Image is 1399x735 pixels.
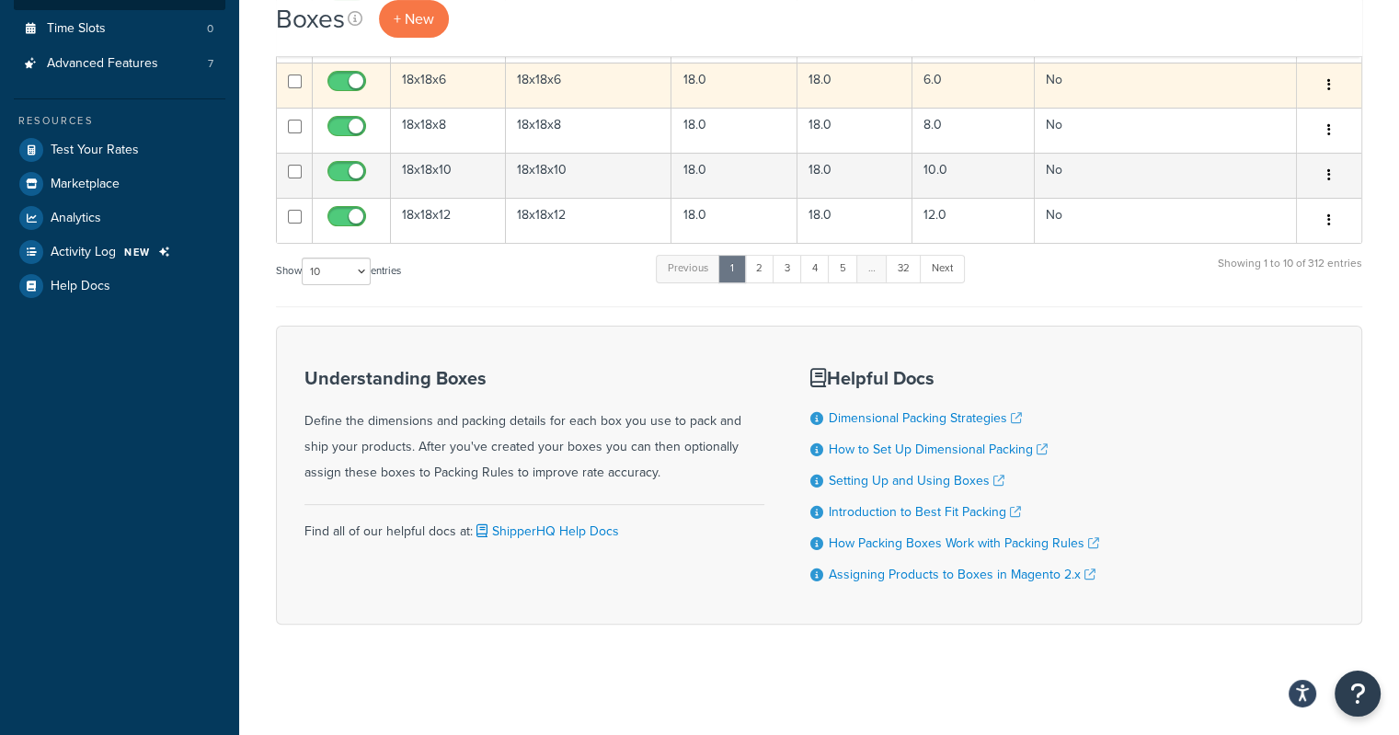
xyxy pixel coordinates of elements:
[302,258,371,285] select: Showentries
[912,153,1035,198] td: 10.0
[14,47,225,81] a: Advanced Features 7
[304,368,764,486] div: Define the dimensions and packing details for each box you use to pack and ship your products. Af...
[829,534,1099,553] a: How Packing Boxes Work with Packing Rules
[276,258,401,285] label: Show entries
[828,255,858,282] a: 5
[304,368,764,388] h3: Understanding Boxes
[391,198,506,243] td: 18x18x12
[797,153,912,198] td: 18.0
[391,63,506,108] td: 18x18x6
[14,133,225,167] a: Test Your Rates
[856,255,888,282] a: …
[671,198,797,243] td: 18.0
[656,255,720,282] a: Previous
[391,153,506,198] td: 18x18x10
[797,198,912,243] td: 18.0
[912,63,1035,108] td: 6.0
[1335,671,1381,717] button: Open Resource Center
[47,21,106,37] span: Time Slots
[14,235,225,269] li: Activity Log
[506,198,671,243] td: 18x18x12
[920,255,965,282] a: Next
[506,153,671,198] td: 18x18x10
[797,108,912,153] td: 18.0
[797,63,912,108] td: 18.0
[1035,108,1297,153] td: No
[810,368,1099,388] h3: Helpful Docs
[1035,198,1297,243] td: No
[829,502,1021,522] a: Introduction to Best Fit Packing
[276,1,345,37] h1: Boxes
[671,153,797,198] td: 18.0
[14,12,225,46] a: Time Slots 0
[51,177,120,192] span: Marketplace
[473,522,619,541] a: ShipperHQ Help Docs
[14,201,225,235] a: Analytics
[829,440,1048,459] a: How to Set Up Dimensional Packing
[304,504,764,545] div: Find all of our helpful docs at:
[671,63,797,108] td: 18.0
[829,471,1004,490] a: Setting Up and Using Boxes
[14,113,225,129] div: Resources
[829,565,1095,584] a: Assigning Products to Boxes in Magento 2.x
[51,279,110,294] span: Help Docs
[207,21,213,37] span: 0
[506,108,671,153] td: 18x18x8
[671,108,797,153] td: 18.0
[14,270,225,303] a: Help Docs
[1035,153,1297,198] td: No
[886,255,922,282] a: 32
[912,198,1035,243] td: 12.0
[1218,253,1362,293] div: Showing 1 to 10 of 312 entries
[744,255,774,282] a: 2
[506,63,671,108] td: 18x18x6
[47,56,158,72] span: Advanced Features
[1035,63,1297,108] td: No
[718,255,746,282] a: 1
[51,245,116,260] span: Activity Log
[51,211,101,226] span: Analytics
[800,255,830,282] a: 4
[208,56,213,72] span: 7
[829,408,1022,428] a: Dimensional Packing Strategies
[394,8,434,29] span: + New
[51,143,139,158] span: Test Your Rates
[391,108,506,153] td: 18x18x8
[14,167,225,201] a: Marketplace
[912,108,1035,153] td: 8.0
[14,47,225,81] li: Advanced Features
[773,255,802,282] a: 3
[14,12,225,46] li: Time Slots
[14,235,225,269] a: Activity Log NEW
[124,245,151,259] span: NEW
